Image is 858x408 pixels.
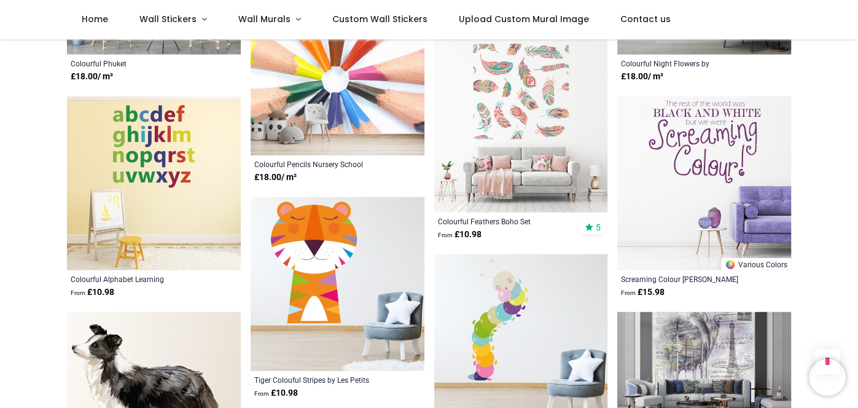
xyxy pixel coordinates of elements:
[139,13,197,25] span: Wall Stickers
[620,13,671,25] span: Contact us
[254,159,388,169] a: Colourful Pencils Nursery School Wallpaper
[71,286,114,299] strong: £ 10.98
[438,232,453,238] span: From
[251,39,424,155] img: Colourful Pencils Nursery School Wall Mural Wallpaper
[82,13,108,25] span: Home
[809,359,846,396] iframe: Brevo live chat
[71,58,204,68] a: Colourful Phuket [DEMOGRAPHIC_DATA] by [PERSON_NAME]
[254,375,388,385] a: Tiger Colouful Stripes by Les Petits Buttons
[596,222,601,233] span: 5
[438,216,571,226] a: Colourful Feathers Boho Set
[434,39,608,213] img: Colourful Feathers Boho Wall Sticker Set
[71,71,113,83] strong: £ 18.00 / m²
[438,229,482,241] strong: £ 10.98
[617,96,791,270] img: Screaming Colour Taylor Swift Wall Sticker
[67,96,241,270] img: Colourful Alphabet Learning Wall Sticker
[254,390,269,397] span: From
[621,58,754,68] a: Colourful Night Flowers by [PERSON_NAME]
[254,171,297,184] strong: £ 18.00 / m²
[721,258,791,270] a: Various Colors
[71,274,204,284] a: Colourful Alphabet Learning
[725,259,736,270] img: Color Wheel
[621,286,665,299] strong: £ 15.98
[621,274,754,284] a: Screaming Colour [PERSON_NAME]
[71,289,85,296] span: From
[251,197,424,371] img: Tiger Colouful Stripes Wall Sticker by Les Petits Buttons
[621,71,663,83] strong: £ 18.00 / m²
[459,13,589,25] span: Upload Custom Mural Image
[621,289,636,296] span: From
[332,13,427,25] span: Custom Wall Stickers
[254,387,298,399] strong: £ 10.98
[238,13,291,25] span: Wall Murals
